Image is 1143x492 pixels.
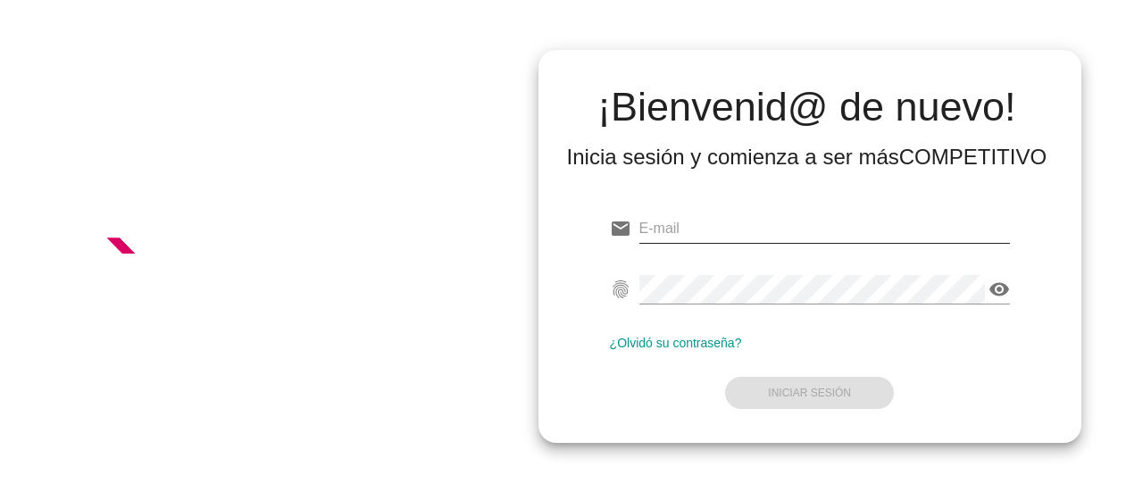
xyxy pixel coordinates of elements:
[989,279,1010,300] i: visibility
[610,218,631,239] i: email
[899,145,1047,169] strong: COMPETITIVO
[610,336,742,350] a: ¿Olvidó su contraseña?
[567,86,1047,129] h2: ¡Bienvenid@ de nuevo!
[610,279,631,300] i: fingerprint
[639,214,1010,243] input: E-mail
[29,268,446,289] h2: ¡MÁS INFORMACIÓN, MEJORES DECISIONES!
[567,143,1047,171] div: Inicia sesión y comienza a ser más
